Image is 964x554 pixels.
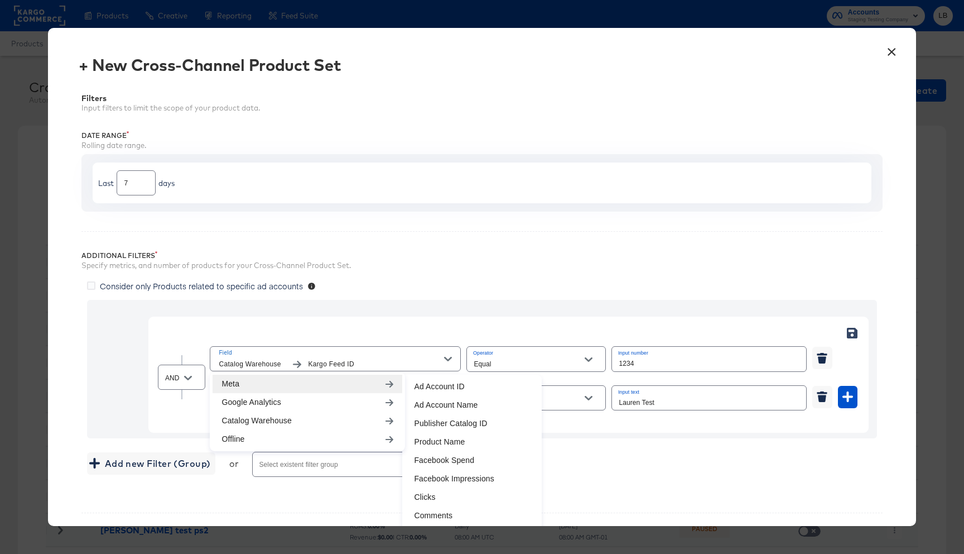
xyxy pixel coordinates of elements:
li: Ad Account Name [405,396,539,414]
input: Input search term [612,386,806,410]
li: Clicks [405,488,539,507]
input: Enter a number [117,166,155,190]
div: Date Range [81,131,882,140]
input: Enter a number [612,347,806,371]
button: × [882,39,902,59]
li: Facebook Impressions [405,470,539,488]
button: Open [180,370,196,386]
div: Input filters to limit the scope of your product data. [81,103,882,113]
li: Catalog Warehouse [213,412,402,430]
li: Product Name [405,433,539,451]
li: Facebook Spend [405,451,539,470]
span: Consider only Products related to specific ad accounts [100,280,303,292]
div: Last [98,178,114,189]
div: + New Cross-Channel Product Set [79,56,341,74]
div: Rolling date range. [81,140,882,151]
button: Open [580,351,597,368]
li: Google Analytics [213,393,402,412]
span: Add new Filter (Group) [91,456,210,471]
div: days [158,178,175,189]
span: Field [219,348,444,358]
button: Open [580,390,597,407]
button: FieldCatalog WarehouseKargo Feed ID [210,346,461,371]
span: Kargo Feed ID [308,359,444,370]
li: Offline [213,430,402,448]
div: Additional Filters [81,251,882,260]
button: Add new Filter (Group) [87,452,215,475]
li: Meta [213,375,402,393]
li: Ad Account ID [405,378,539,396]
div: Filters [81,94,882,103]
li: Comments [405,507,539,525]
li: Cost [405,525,539,543]
div: Specify metrics, and number of products for your Cross-Channel Product Set. [81,260,882,271]
li: Publisher Catalog ID [405,414,539,433]
div: or [229,458,239,469]
span: Catalog Warehouse [219,359,286,370]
